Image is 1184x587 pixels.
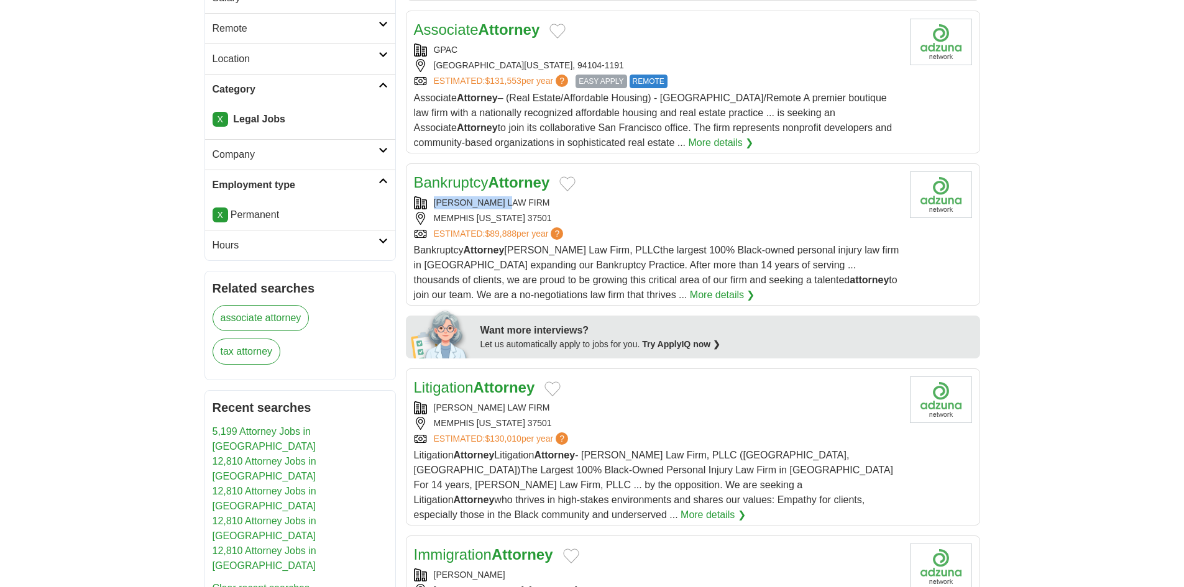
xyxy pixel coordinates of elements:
[213,398,388,417] h2: Recent searches
[213,52,379,66] h2: Location
[213,207,388,222] li: Permanent
[457,93,498,103] strong: Attorney
[205,13,395,43] a: Remote
[690,288,755,303] a: More details ❯
[414,59,900,72] div: [GEOGRAPHIC_DATA][US_STATE], 94104-1191
[213,207,228,222] a: X
[213,456,316,481] a: 12,810 Attorney Jobs in [GEOGRAPHIC_DATA]
[534,450,575,460] strong: Attorney
[414,196,900,209] div: [PERSON_NAME] LAW FIRM
[205,74,395,104] a: Category
[213,21,379,36] h2: Remote
[549,24,566,39] button: Add to favorite jobs
[474,379,535,396] strong: Attorney
[414,401,900,414] div: [PERSON_NAME] LAW FIRM
[213,339,281,365] a: tax attorney
[213,178,379,193] h2: Employment type
[480,338,973,351] div: Let us automatically apply to jobs for you.
[205,139,395,170] a: Company
[213,147,379,162] h2: Company
[559,176,576,191] button: Add to favorite jobs
[556,432,568,445] span: ?
[457,122,498,133] strong: Attorney
[556,75,568,87] span: ?
[414,450,894,520] span: Litigation Litigation - [PERSON_NAME] Law Firm, PLLC ([GEOGRAPHIC_DATA], [GEOGRAPHIC_DATA])The La...
[414,174,550,191] a: BankruptcyAttorney
[414,93,893,148] span: Associate – (Real Estate/Affordable Housing) - [GEOGRAPHIC_DATA]/Remote A premier boutique law fi...
[434,75,571,88] a: ESTIMATED:$131,553per year?
[454,494,495,505] strong: Attorney
[414,212,900,225] div: MEMPHIS [US_STATE] 37501
[213,82,379,97] h2: Category
[411,309,471,358] img: apply-iq-scientist.png
[689,135,754,150] a: More details ❯
[414,546,553,563] a: ImmigrationAttorney
[480,323,973,338] div: Want more interviews?
[414,43,900,57] div: GPAC
[910,19,972,65] img: Company logo
[205,230,395,260] a: Hours
[414,568,900,581] div: [PERSON_NAME]
[850,275,889,285] strong: attorney
[642,339,720,349] a: Try ApplyIQ now ❯
[213,545,316,571] a: 12,810 Attorney Jobs in [GEOGRAPHIC_DATA]
[213,305,310,331] a: associate attorney
[485,229,516,239] span: $89,888
[485,76,521,86] span: $131,553
[414,379,535,396] a: LitigationAttorney
[563,548,579,563] button: Add to favorite jobs
[576,75,626,88] span: EASY APPLY
[213,486,316,511] a: 12,810 Attorney Jobs in [GEOGRAPHIC_DATA]
[681,507,746,522] a: More details ❯
[205,43,395,74] a: Location
[485,434,521,444] span: $130,010
[414,417,900,430] div: MEMPHIS [US_STATE] 37501
[434,227,566,240] a: ESTIMATED:$89,888per year?
[544,381,561,396] button: Add to favorite jobs
[492,546,553,563] strong: Attorney
[479,21,540,38] strong: Attorney
[213,238,379,253] h2: Hours
[233,114,285,124] strong: Legal Jobs
[910,376,972,423] img: Company logo
[454,450,495,460] strong: Attorney
[414,21,540,38] a: AssociateAttorney
[213,112,228,127] a: X
[213,516,316,541] a: 12,810 Attorney Jobs in [GEOGRAPHIC_DATA]
[630,75,668,88] span: REMOTE
[205,170,395,200] a: Employment type
[434,432,571,445] a: ESTIMATED:$130,010per year?
[464,245,505,255] strong: Attorney
[213,279,388,298] h2: Related searches
[551,227,563,240] span: ?
[213,426,316,452] a: 5,199 Attorney Jobs in [GEOGRAPHIC_DATA]
[414,245,899,300] span: Bankruptcy [PERSON_NAME] Law Firm, PLLCthe largest 100% Black-owned personal injury law firm in [...
[910,171,972,218] img: Company logo
[489,174,550,191] strong: Attorney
